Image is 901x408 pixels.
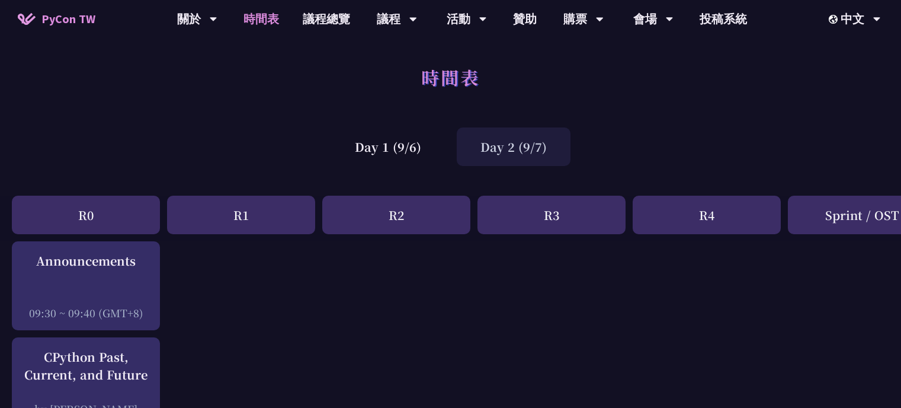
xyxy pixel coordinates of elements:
[633,196,781,234] div: R4
[322,196,470,234] div: R2
[18,348,154,384] div: CPython Past, Current, and Future
[41,10,95,28] span: PyCon TW
[421,59,480,95] h1: 時間表
[18,305,154,320] div: 09:30 ~ 09:40 (GMT+8)
[829,15,841,24] img: Locale Icon
[18,252,154,270] div: Announcements
[12,196,160,234] div: R0
[331,128,445,166] div: Day 1 (9/6)
[477,196,626,234] div: R3
[18,13,36,25] img: Home icon of PyCon TW 2025
[457,128,570,166] div: Day 2 (9/7)
[6,4,107,34] a: PyCon TW
[167,196,315,234] div: R1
